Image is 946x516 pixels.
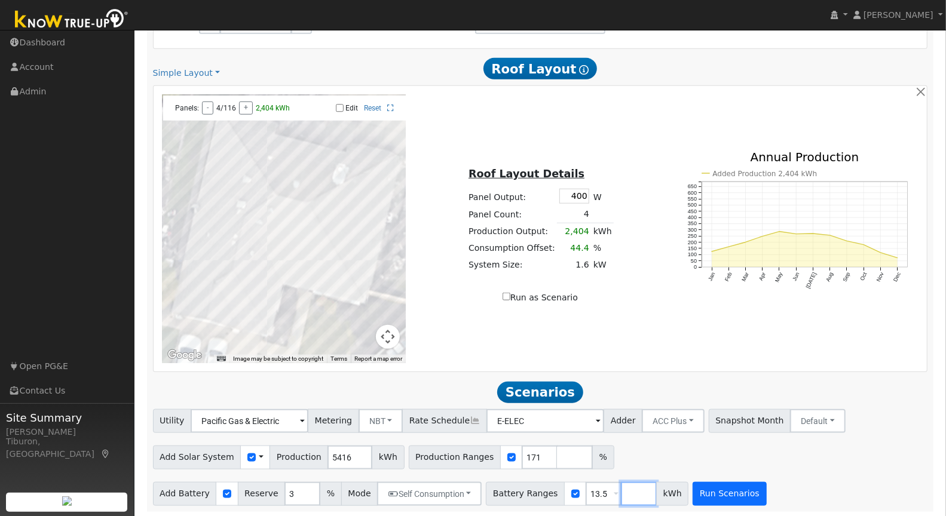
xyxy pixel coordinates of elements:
[741,271,751,282] text: Mar
[467,186,558,205] td: Panel Output:
[469,168,584,180] u: Roof Layout Details
[364,104,381,112] a: Reset
[497,382,583,403] span: Scenarios
[330,355,347,362] a: Terms
[376,325,400,349] button: Map camera controls
[256,104,290,112] span: 2,404 kWh
[642,409,705,433] button: ACC Plus
[165,348,204,363] img: Google
[153,446,241,469] span: Add Solar System
[165,348,204,363] a: Open this area in Google Maps (opens a new window)
[6,435,128,460] div: Tiburon, [GEOGRAPHIC_DATA]
[864,10,933,20] span: [PERSON_NAME]
[486,482,565,506] span: Battery Ranges
[308,409,359,433] span: Metering
[688,227,697,233] text: 300
[656,482,688,506] span: kWh
[372,446,404,469] span: kWh
[745,241,747,244] circle: onclick=""
[238,482,286,506] span: Reserve
[557,257,591,274] td: 1.6
[688,189,697,195] text: 600
[6,426,128,438] div: [PERSON_NAME]
[557,205,591,223] td: 4
[829,234,831,236] circle: onclick=""
[709,409,791,433] span: Snapshot Month
[486,409,604,433] input: Select a Rate Schedule
[233,355,323,362] span: Image may be subject to copyright
[842,271,852,282] text: Sep
[239,102,253,115] button: +
[859,271,868,281] text: Oct
[591,223,614,240] td: kWh
[153,409,192,433] span: Utility
[863,244,865,246] circle: onclick=""
[688,251,697,257] text: 100
[591,186,614,205] td: W
[708,271,717,281] text: Jan
[202,102,213,115] button: -
[728,245,730,248] circle: onclick=""
[688,245,697,251] text: 150
[758,271,767,281] text: Apr
[774,271,784,283] text: May
[805,271,818,289] text: [DATE]
[377,482,482,506] button: Self Consumption
[557,223,591,240] td: 2,404
[270,446,328,469] span: Production
[591,240,614,257] td: %
[503,293,510,300] input: Run as Scenario
[713,169,818,177] text: Added Production 2,404 kWh
[387,104,394,112] a: Full Screen
[688,196,697,202] text: 550
[688,214,697,220] text: 400
[846,240,849,242] circle: onclick=""
[591,257,614,274] td: kW
[467,223,558,240] td: Production Output:
[6,410,128,426] span: Site Summary
[592,446,614,469] span: %
[354,355,402,362] a: Report a map error
[761,235,764,238] circle: onclick=""
[876,271,886,282] text: Nov
[557,240,591,257] td: 44.4
[711,250,714,253] circle: onclick=""
[345,104,358,112] label: Edit
[153,482,217,506] span: Add Battery
[688,233,697,239] text: 250
[693,482,766,506] button: Run Scenarios
[691,258,697,264] text: 50
[153,67,220,79] a: Simple Layout
[688,208,697,214] text: 450
[880,251,882,254] circle: onclick=""
[217,355,225,363] button: Keyboard shortcuts
[812,232,815,235] circle: onclick=""
[825,271,835,282] text: Aug
[9,7,134,33] img: Know True-Up
[688,183,697,189] text: 650
[694,264,697,270] text: 0
[503,291,578,304] label: Run as Scenario
[467,257,558,274] td: System Size:
[483,58,598,79] span: Roof Layout
[795,233,798,235] circle: onclick=""
[320,482,341,506] span: %
[790,409,846,433] button: Default
[893,271,902,282] text: Dec
[779,231,781,233] circle: onclick=""
[896,257,899,259] circle: onclick=""
[191,409,308,433] input: Select a Utility
[467,205,558,223] td: Panel Count:
[688,220,697,226] text: 350
[62,496,72,506] img: retrieve
[341,482,378,506] span: Mode
[688,202,697,208] text: 500
[792,271,801,281] text: Jun
[175,104,199,112] span: Panels:
[359,409,403,433] button: NBT
[409,446,501,469] span: Production Ranges
[604,409,642,433] span: Adder
[467,240,558,257] td: Consumption Offset:
[216,104,236,112] span: 4/116
[724,271,733,282] text: Feb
